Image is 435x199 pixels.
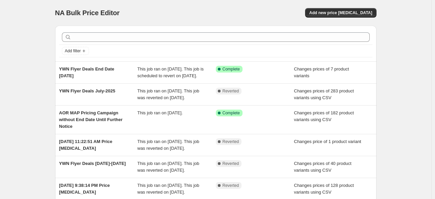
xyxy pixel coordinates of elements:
[305,8,376,18] button: Add new price [MEDICAL_DATA]
[62,47,89,55] button: Add filter
[137,110,183,115] span: This job ran on [DATE].
[223,183,239,188] span: Reverted
[59,110,123,129] span: AOR MAP Pricing Campaign without End Date Until Further Notice
[55,9,120,17] span: NA Bulk Price Editor
[223,110,240,116] span: Complete
[223,161,239,166] span: Reverted
[223,139,239,144] span: Reverted
[223,66,240,72] span: Complete
[223,88,239,94] span: Reverted
[59,161,126,166] span: YWN Flyer Deals [DATE]-[DATE]
[294,88,354,100] span: Changes prices of 283 product variants using CSV
[294,66,349,78] span: Changes prices of 7 product variants
[137,66,204,78] span: This job ran on [DATE]. This job is scheduled to revert on [DATE].
[294,139,361,144] span: Changes price of 1 product variant
[294,183,354,195] span: Changes prices of 128 product variants using CSV
[59,66,114,78] span: YWN Flyer Deals End Date [DATE]
[59,183,110,195] span: [DATE] 9:38:14 PM Price [MEDICAL_DATA]
[294,110,354,122] span: Changes prices of 182 product variants using CSV
[65,48,81,54] span: Add filter
[59,88,115,93] span: YWN Flyer Deals July-2025
[294,161,351,173] span: Changes prices of 40 product variants using CSV
[59,139,113,151] span: [DATE] 11:22:51 AM Price [MEDICAL_DATA]
[137,161,199,173] span: This job ran on [DATE]. This job was reverted on [DATE].
[137,88,199,100] span: This job ran on [DATE]. This job was reverted on [DATE].
[137,183,199,195] span: This job ran on [DATE]. This job was reverted on [DATE].
[137,139,199,151] span: This job ran on [DATE]. This job was reverted on [DATE].
[309,10,372,16] span: Add new price [MEDICAL_DATA]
